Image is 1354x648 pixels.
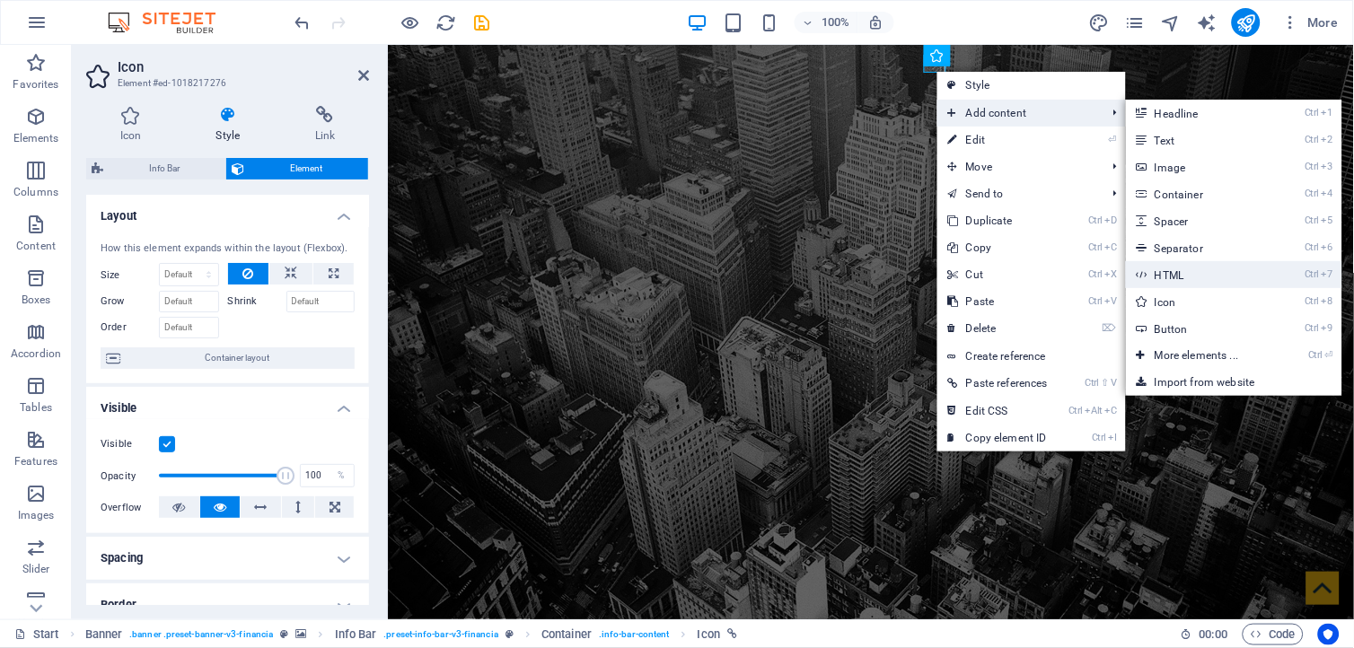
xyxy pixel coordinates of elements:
span: Click to select. Double-click to edit [335,624,377,645]
button: Usercentrics [1318,624,1340,645]
button: pages [1124,12,1146,33]
a: Ctrl6Separator [1126,234,1274,261]
span: . preset-info-bar-v3-financia [383,624,498,645]
p: Slider [22,562,50,576]
h4: Visible [86,387,369,419]
a: Ctrl5Spacer [1126,207,1274,234]
span: Click to select. Double-click to edit [541,624,592,645]
i: V [1104,295,1117,307]
a: Ctrl9Button [1126,315,1274,342]
label: Overflow [101,497,159,519]
a: CtrlCCopy [937,234,1059,261]
i: 4 [1322,188,1333,199]
button: text_generator [1196,12,1218,33]
i: Ctrl [1306,134,1320,145]
span: Click to select. Double-click to edit [85,624,123,645]
button: Info Bar [86,158,225,180]
a: Send to [937,180,1099,207]
a: Ctrl3Image [1126,153,1274,180]
span: Move [937,153,1099,180]
i: ⌦ [1103,322,1117,334]
h4: Style [182,106,281,144]
p: Content [16,239,56,253]
button: undo [292,12,313,33]
i: Save (Ctrl+S) [472,13,493,33]
i: Ctrl [1306,215,1320,226]
input: Default [286,291,356,312]
h4: Layout [86,195,369,227]
p: Columns [13,185,58,199]
input: Default [159,291,219,312]
i: Undo: Change link (Ctrl+Z) [293,13,313,33]
label: Grow [101,291,159,312]
i: 6 [1322,241,1333,253]
i: V [1112,377,1117,389]
i: 8 [1322,295,1333,307]
h6: Session time [1181,624,1228,645]
button: reload [435,12,457,33]
a: Ctrl⇧VPaste references [937,370,1059,397]
span: . banner .preset-banner-v3-financia [129,624,273,645]
i: Ctrl [1069,405,1084,416]
i: This element is a customizable preset [506,629,514,639]
i: This element contains a background [295,629,306,639]
i: 3 [1322,161,1333,172]
i: Ctrl [1306,241,1320,253]
i: Alt [1086,405,1103,416]
i: Ctrl [1093,432,1107,443]
i: This element is linked [727,629,737,639]
i: This element is a customizable preset [280,629,288,639]
button: save [471,12,493,33]
p: Tables [20,400,52,415]
button: Container layout [101,347,355,369]
i: Ctrl [1306,268,1320,280]
i: Pages (Ctrl+Alt+S) [1124,13,1145,33]
a: Ctrl2Text [1126,127,1274,153]
span: Container layout [126,347,349,369]
span: More [1282,13,1339,31]
i: ⏎ [1109,134,1117,145]
i: Navigator [1160,13,1181,33]
i: 7 [1322,268,1333,280]
button: More [1275,8,1346,37]
i: Ctrl [1306,295,1320,307]
h4: Icon [86,106,182,144]
a: Click to cancel selection. Double-click to open Pages [14,624,59,645]
div: How this element expands within the layout (Flexbox). [101,241,355,257]
button: Code [1243,624,1304,645]
i: C [1104,241,1117,253]
span: Info Bar [109,158,220,180]
a: ⏎Edit [937,127,1059,153]
h6: 100% [822,12,850,33]
label: Order [101,317,159,338]
i: C [1104,405,1117,416]
h4: Spacing [86,537,369,580]
a: Create reference [937,343,1126,370]
button: navigator [1160,12,1182,33]
a: ⌦Delete [937,315,1059,342]
i: Ctrl [1306,188,1320,199]
i: Ctrl [1089,241,1103,253]
i: 1 [1322,107,1333,118]
i: Publish [1235,13,1256,33]
i: 9 [1322,322,1333,334]
i: Ctrl [1309,349,1323,361]
button: publish [1232,8,1261,37]
a: CtrlDDuplicate [937,207,1059,234]
i: I [1108,432,1117,443]
span: . info-bar-content [599,624,670,645]
i: Ctrl [1306,322,1320,334]
nav: breadcrumb [85,624,738,645]
i: Ctrl [1306,161,1320,172]
p: Images [18,508,55,522]
h4: Link [281,106,369,144]
a: CtrlXCut [937,261,1059,288]
span: Add content [937,100,1099,127]
i: Ctrl [1306,107,1320,118]
p: Features [14,454,57,468]
i: Reload page [436,13,457,33]
a: Ctrl7HTML [1126,261,1274,288]
i: ⇧ [1102,377,1110,389]
i: Ctrl [1089,295,1103,307]
span: : [1212,627,1215,641]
